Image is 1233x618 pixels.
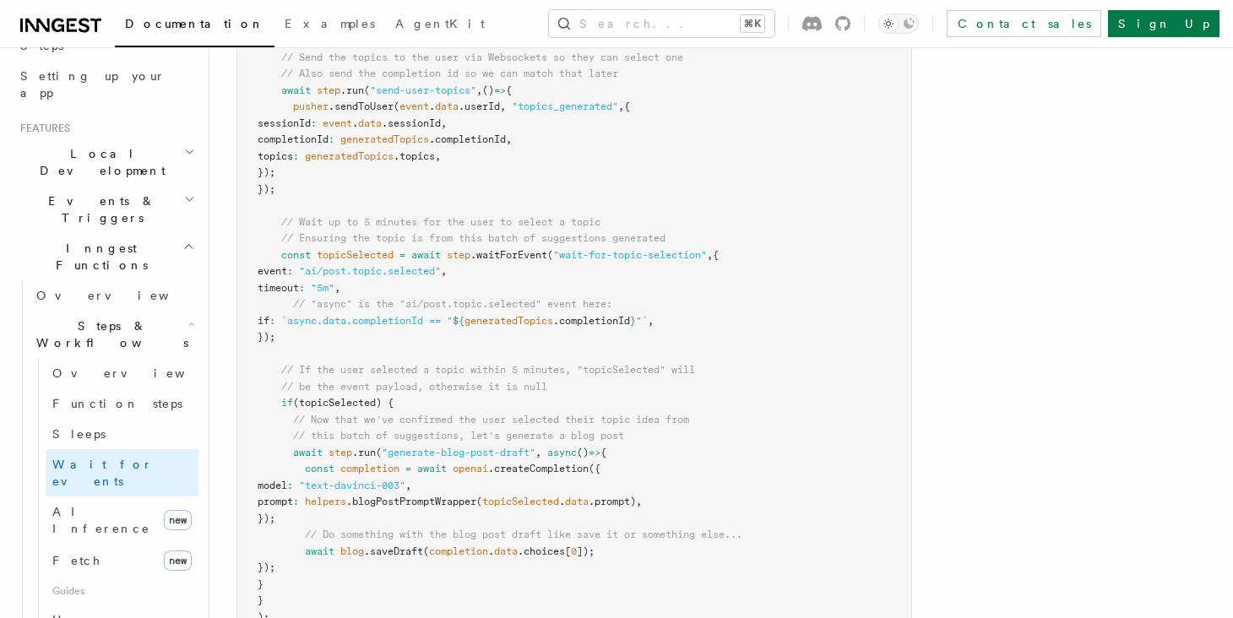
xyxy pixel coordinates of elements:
[281,84,311,96] span: await
[399,249,405,261] span: =
[494,84,506,96] span: =>
[329,100,394,112] span: .sendToUser
[52,554,101,567] span: Fetch
[405,463,411,474] span: =
[636,496,642,507] span: ,
[299,282,305,294] span: :
[14,61,198,108] a: Setting up your app
[411,249,441,261] span: await
[46,419,198,449] a: Sleeps
[340,133,429,145] span: generatedTopics
[340,545,364,557] span: blog
[547,249,553,261] span: (
[317,84,340,96] span: step
[52,458,153,488] span: Wait for events
[376,447,382,458] span: (
[476,496,482,507] span: (
[293,397,394,409] span: (topicSelected) {
[488,545,494,557] span: .
[358,117,382,129] span: data
[500,100,506,112] span: ,
[447,249,470,261] span: step
[287,265,293,277] span: :
[385,5,495,46] a: AgentKit
[293,447,323,458] span: await
[293,100,329,112] span: pusher
[329,447,352,458] span: step
[707,249,713,261] span: ,
[571,545,577,557] span: 0
[535,447,541,458] span: ,
[394,100,399,112] span: (
[470,249,547,261] span: .waitForEvent
[399,100,429,112] span: event
[512,100,618,112] span: "topics_generated"
[46,388,198,419] a: Function steps
[258,133,329,145] span: completionId
[435,150,441,162] span: ,
[274,5,385,46] a: Examples
[364,84,370,96] span: (
[46,544,198,577] a: Fetchnew
[14,122,70,135] span: Features
[417,463,447,474] span: await
[553,315,630,327] span: .completionId
[600,447,606,458] span: {
[441,265,447,277] span: ,
[281,216,600,228] span: // Wait up to 5 minutes for the user to select a topic
[453,463,488,474] span: openai
[352,117,358,129] span: .
[305,496,346,507] span: helpers
[476,84,482,96] span: ,
[553,249,707,261] span: "wait-for-topic-selection"
[299,265,441,277] span: "ai/post.topic.selected"
[482,84,494,96] span: ()
[352,447,376,458] span: .run
[281,249,311,261] span: const
[287,480,293,491] span: :
[14,138,198,186] button: Local Development
[1108,10,1219,37] a: Sign Up
[285,17,375,30] span: Examples
[648,315,654,327] span: ,
[741,15,764,32] kbd: ⌘K
[281,364,695,376] span: // If the user selected a topic within 5 minutes, "topicSelected" will
[630,315,636,327] span: }
[258,282,299,294] span: timeout
[269,315,275,327] span: :
[293,430,624,442] span: // this batch of suggestions, let's generate a blog post
[258,117,311,129] span: sessionId
[329,133,334,145] span: :
[258,265,287,277] span: event
[46,496,198,544] a: AI Inferencenew
[293,298,612,310] span: // "async" is the "ai/post.topic.selected" event here:
[293,496,299,507] span: :
[281,397,293,409] span: if
[577,545,595,557] span: ]);
[305,463,334,474] span: const
[258,496,293,507] span: prompt
[624,100,630,112] span: {
[52,427,106,441] span: Sleeps
[589,463,600,474] span: ({
[305,529,742,540] span: // Do something with the blog post draft like save it or something else...
[258,315,269,327] span: if
[258,183,275,195] span: });
[323,117,352,129] span: event
[52,397,182,410] span: Function steps
[453,315,464,327] span: ${
[334,282,340,294] span: ,
[506,84,512,96] span: {
[46,358,198,388] a: Overview
[429,545,488,557] span: completion
[258,150,293,162] span: topics
[429,133,506,145] span: .completionId
[340,463,399,474] span: completion
[394,150,435,162] span: .topics
[14,186,198,233] button: Events & Triggers
[46,577,198,604] span: Guides
[878,14,919,34] button: Toggle dark mode
[14,145,184,179] span: Local Development
[311,117,317,129] span: :
[281,68,618,79] span: // Also send the completion id so we can match that later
